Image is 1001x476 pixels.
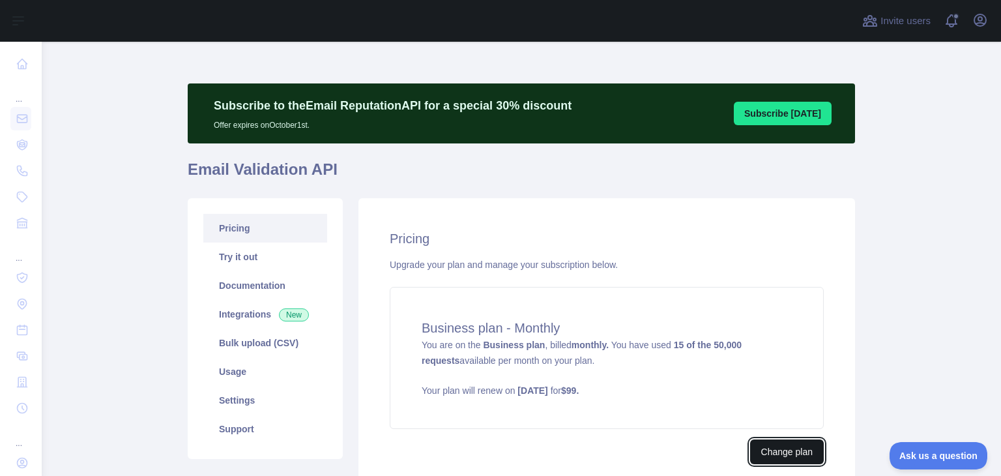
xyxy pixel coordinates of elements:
[860,10,933,31] button: Invite users
[572,340,609,350] strong: monthly.
[203,329,327,357] a: Bulk upload (CSV)
[390,258,824,271] div: Upgrade your plan and manage your subscription below.
[203,415,327,443] a: Support
[734,102,832,125] button: Subscribe [DATE]
[483,340,545,350] strong: Business plan
[880,14,931,29] span: Invite users
[422,384,792,397] p: Your plan will renew on for
[203,243,327,271] a: Try it out
[517,385,547,396] strong: [DATE]
[10,78,31,104] div: ...
[214,115,572,130] p: Offer expires on October 1st.
[561,385,579,396] strong: $ 99 .
[203,271,327,300] a: Documentation
[279,308,309,321] span: New
[10,423,31,449] div: ...
[750,439,824,464] button: Change plan
[390,230,824,248] h2: Pricing
[214,97,572,115] p: Subscribe to the Email Reputation API for a special 30 % discount
[203,214,327,243] a: Pricing
[890,442,988,469] iframe: Toggle Customer Support
[203,357,327,386] a: Usage
[188,159,855,190] h1: Email Validation API
[203,386,327,415] a: Settings
[203,300,327,329] a: Integrations New
[422,340,792,397] span: You are on the , billed You have used available per month on your plan.
[10,237,31,263] div: ...
[422,319,792,337] h4: Business plan - Monthly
